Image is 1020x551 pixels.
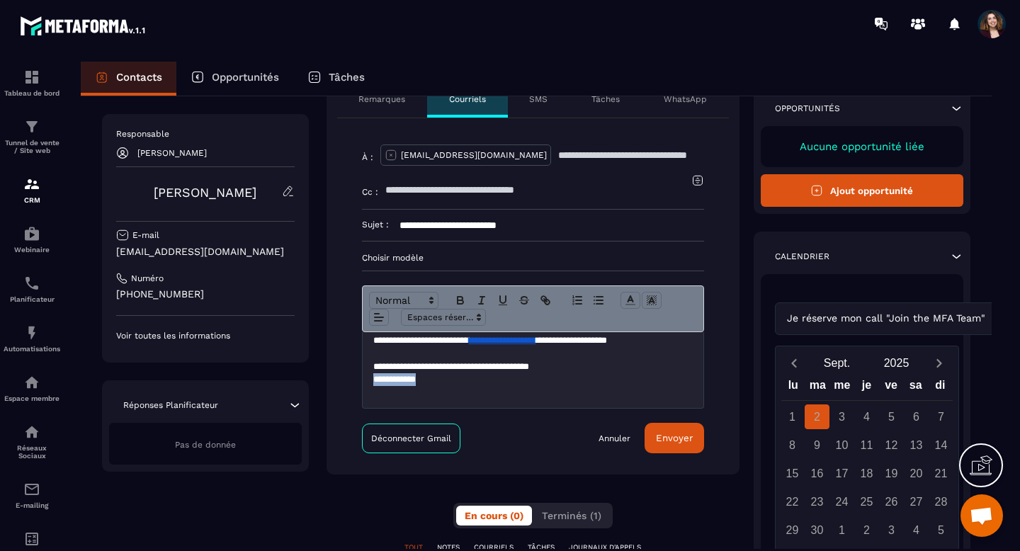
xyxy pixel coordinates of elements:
p: Réponses Planificateur [123,399,218,411]
button: En cours (0) [456,506,532,526]
img: scheduler [23,275,40,292]
a: automationsautomationsWebinaire [4,215,60,264]
p: Choisir modèle [362,252,704,263]
p: Opportunités [212,71,279,84]
a: formationformationTunnel de vente / Site web [4,108,60,165]
p: Remarques [358,93,405,105]
div: 8 [780,433,805,458]
div: di [928,375,953,400]
div: 7 [929,404,953,429]
div: sa [903,375,928,400]
a: automationsautomationsAutomatisations [4,314,60,363]
p: Tableau de bord [4,89,60,97]
img: formation [23,176,40,193]
p: CRM [4,196,60,204]
a: [PERSON_NAME] [154,185,256,200]
img: formation [23,118,40,135]
div: ma [805,375,830,400]
p: Voir toutes les informations [116,330,295,341]
span: Je réserve mon call "Join the MFA Team" [784,311,989,326]
p: [PHONE_NUMBER] [116,288,295,301]
div: 11 [854,433,879,458]
img: social-network [23,424,40,441]
p: Automatisations [4,345,60,353]
div: 23 [805,489,829,514]
div: me [830,375,855,400]
p: E-mailing [4,501,60,509]
button: Ajout opportunité [761,174,964,207]
div: 10 [829,433,854,458]
button: Open years overlay [867,351,926,375]
p: Calendrier [775,251,829,262]
div: 18 [854,461,879,486]
p: Contacts [116,71,162,84]
span: Pas de donnée [175,440,236,450]
div: 30 [805,518,829,543]
a: Annuler [599,433,630,444]
p: Espace membre [4,394,60,402]
p: Webinaire [4,246,60,254]
p: E-mail [132,229,159,241]
button: Terminés (1) [533,506,610,526]
span: En cours (0) [465,510,523,521]
img: accountant [23,530,40,547]
div: 13 [904,433,929,458]
div: 6 [904,404,929,429]
p: Cc : [362,186,378,198]
div: 4 [904,518,929,543]
div: lu [781,375,805,400]
p: SMS [529,93,548,105]
img: automations [23,225,40,242]
p: Planificateur [4,295,60,303]
p: Numéro [131,273,164,284]
img: email [23,481,40,498]
div: 1 [780,404,805,429]
a: schedulerschedulerPlanificateur [4,264,60,314]
img: automations [23,374,40,391]
div: 27 [904,489,929,514]
div: 19 [879,461,904,486]
div: 24 [829,489,854,514]
div: Calendar days [781,404,953,543]
div: 29 [780,518,805,543]
p: Aucune opportunité liée [775,140,950,153]
div: 5 [879,404,904,429]
a: social-networksocial-networkRéseaux Sociaux [4,413,60,470]
div: 20 [904,461,929,486]
p: WhatsApp [664,93,707,105]
div: 17 [829,461,854,486]
p: [EMAIL_ADDRESS][DOMAIN_NAME] [401,149,547,161]
div: 3 [879,518,904,543]
img: formation [23,69,40,86]
div: 5 [929,518,953,543]
p: Tunnel de vente / Site web [4,139,60,154]
p: Réseaux Sociaux [4,444,60,460]
div: 9 [805,433,829,458]
div: 16 [805,461,829,486]
a: Opportunités [176,62,293,96]
div: 3 [829,404,854,429]
p: À : [362,152,373,163]
p: Tâches [329,71,365,84]
div: 26 [879,489,904,514]
a: Tâches [293,62,379,96]
div: je [854,375,879,400]
a: automationsautomationsEspace membre [4,363,60,413]
p: Courriels [449,93,486,105]
div: 21 [929,461,953,486]
a: formationformationTableau de bord [4,58,60,108]
button: Open months overlay [807,351,867,375]
a: Déconnecter Gmail [362,424,460,453]
div: Calendar wrapper [781,375,953,543]
div: 4 [854,404,879,429]
a: Ouvrir le chat [960,494,1003,537]
div: 14 [929,433,953,458]
p: Sujet : [362,219,389,230]
div: 2 [805,404,829,429]
p: Tâches [591,93,620,105]
p: [PERSON_NAME] [137,148,207,158]
span: Terminés (1) [542,510,601,521]
div: ve [879,375,904,400]
div: 12 [879,433,904,458]
input: Search for option [989,311,999,326]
